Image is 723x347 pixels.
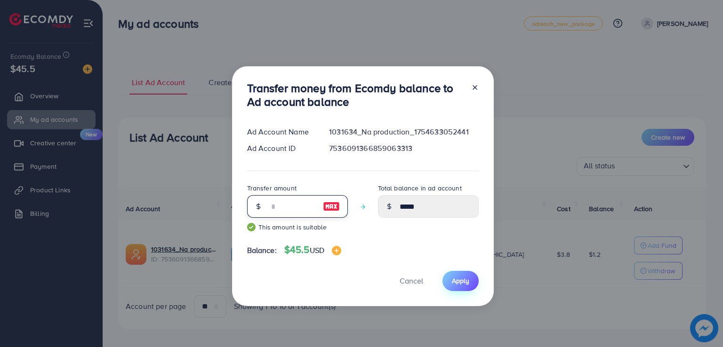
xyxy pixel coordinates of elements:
h3: Transfer money from Ecomdy balance to Ad account balance [247,81,464,109]
span: Balance: [247,245,277,256]
h4: $45.5 [284,244,341,256]
small: This amount is suitable [247,222,348,232]
span: Apply [452,276,469,285]
div: Ad Account ID [240,143,322,154]
button: Cancel [388,271,435,291]
img: image [323,201,340,212]
label: Transfer amount [247,183,297,193]
div: 1031634_Na production_1754633052441 [321,126,486,137]
button: Apply [442,271,479,291]
label: Total balance in ad account [378,183,462,193]
div: 7536091366859063313 [321,143,486,154]
div: Ad Account Name [240,126,322,137]
span: USD [310,245,324,255]
span: Cancel [400,276,423,286]
img: guide [247,223,256,231]
img: image [332,246,341,255]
